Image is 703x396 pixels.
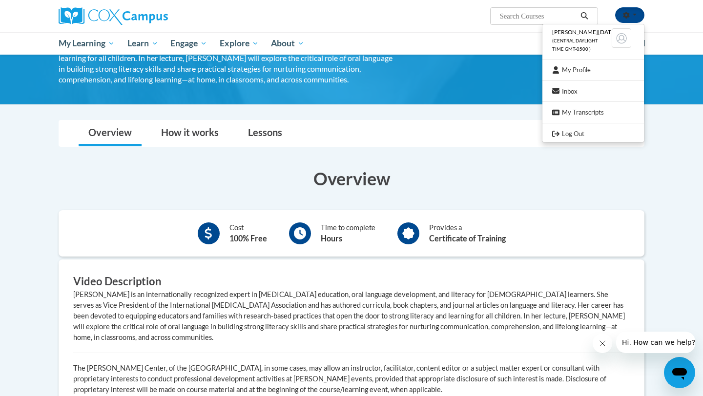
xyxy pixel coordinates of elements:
span: Engage [170,38,207,49]
img: Cox Campus [59,7,168,25]
div: Provides a [429,222,506,244]
div: [PERSON_NAME] is an internationally recognized expert in [MEDICAL_DATA] education, oral language ... [73,289,630,343]
b: Certificate of Training [429,234,506,243]
span: About [271,38,304,49]
a: Overview [79,120,142,146]
a: Inbox [542,85,644,98]
span: Explore [220,38,259,49]
iframe: Close message [593,334,612,353]
a: My Profile [542,64,644,76]
a: Cox Campus [59,7,244,25]
span: [PERSON_NAME][DATE] [552,28,617,36]
a: Logout [542,128,644,140]
a: How it works [151,120,228,146]
p: The [PERSON_NAME] Center, of the [GEOGRAPHIC_DATA], in some cases, may allow an instructor, facil... [73,363,630,395]
span: Learn [127,38,158,49]
a: Learn [121,32,165,55]
div: Cost [229,222,267,244]
button: Search [577,10,592,22]
h3: Overview [59,166,644,191]
a: Lessons [238,120,292,146]
a: Engage [164,32,213,55]
img: Learner Profile Avatar [612,28,631,48]
a: About [265,32,311,55]
div: Main menu [44,32,659,55]
a: My Learning [52,32,121,55]
h3: Video Description [73,274,630,289]
b: Hours [321,234,342,243]
a: Explore [213,32,265,55]
iframe: Button to launch messaging window [664,357,695,388]
a: My Transcripts [542,106,644,119]
b: 100% Free [229,234,267,243]
button: Account Settings [615,7,644,23]
span: (Central Daylight Time GMT-0500 ) [552,38,598,52]
span: My Learning [59,38,115,49]
input: Search Courses [499,10,577,22]
div: Time to complete [321,222,375,244]
iframe: Message from company [616,332,695,353]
